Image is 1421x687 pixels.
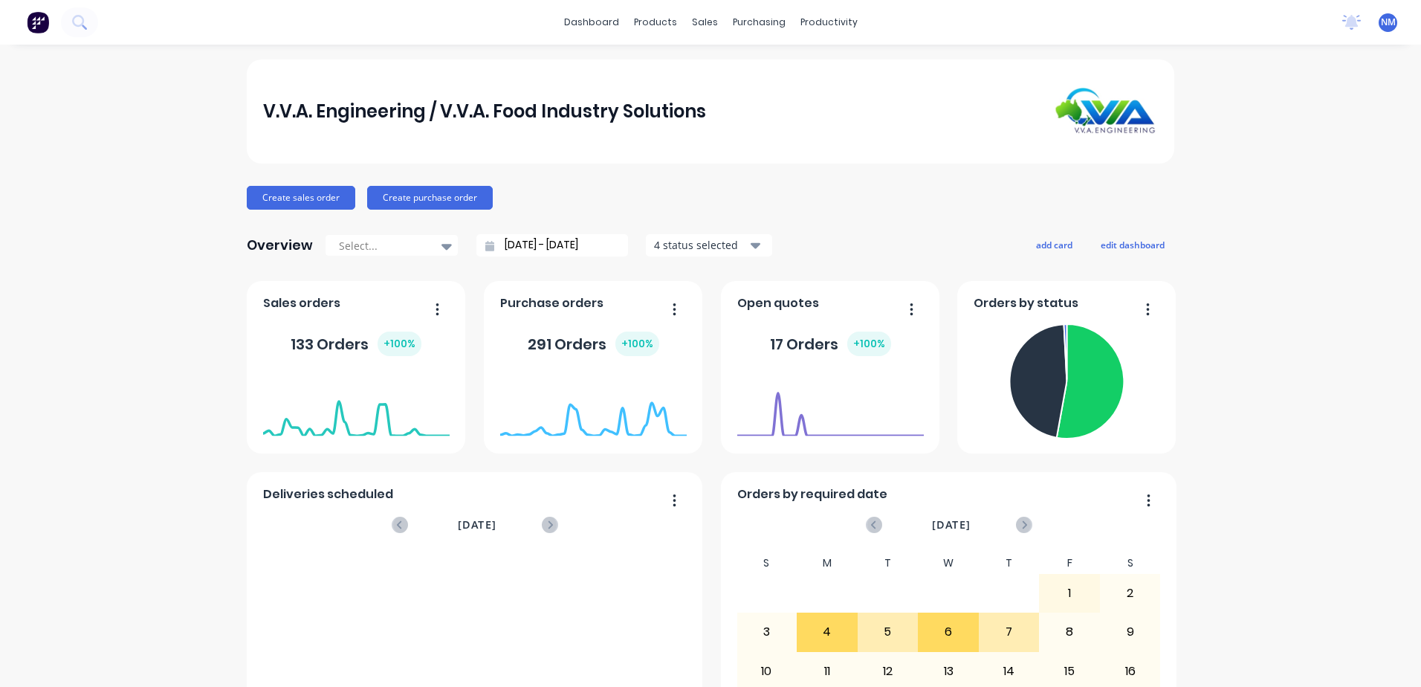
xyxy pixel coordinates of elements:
button: Create sales order [247,186,355,210]
div: 4 [797,613,857,651]
div: S [1100,552,1161,574]
div: V.V.A. Engineering / V.V.A. Food Industry Solutions [263,97,706,126]
div: 133 Orders [291,332,421,356]
button: Create purchase order [367,186,493,210]
div: 291 Orders [528,332,659,356]
div: M [797,552,858,574]
div: 17 Orders [770,332,891,356]
div: T [979,552,1040,574]
img: V.V.A. Engineering / V.V.A. Food Industry Solutions [1054,88,1158,135]
div: F [1039,552,1100,574]
div: 1 [1040,575,1099,612]
span: [DATE] [932,517,971,533]
div: + 100 % [378,332,421,356]
div: productivity [793,11,865,33]
div: 6 [919,613,978,651]
span: NM [1381,16,1396,29]
div: + 100 % [847,332,891,356]
div: W [918,552,979,574]
div: 8 [1040,613,1099,651]
span: Orders by status [974,294,1078,312]
button: add card [1026,235,1082,254]
div: 7 [980,613,1039,651]
div: + 100 % [615,332,659,356]
div: purchasing [725,11,793,33]
div: 2 [1101,575,1160,612]
div: sales [684,11,725,33]
div: S [737,552,797,574]
a: dashboard [557,11,627,33]
div: Overview [247,230,313,260]
span: Purchase orders [500,294,603,312]
div: T [858,552,919,574]
div: 9 [1101,613,1160,651]
button: 4 status selected [646,234,772,257]
div: 3 [737,613,797,651]
div: 5 [858,613,918,651]
button: edit dashboard [1091,235,1174,254]
div: products [627,11,684,33]
img: Factory [27,11,49,33]
span: Sales orders [263,294,340,312]
span: [DATE] [458,517,496,533]
div: 4 status selected [654,237,748,253]
span: Open quotes [737,294,819,312]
